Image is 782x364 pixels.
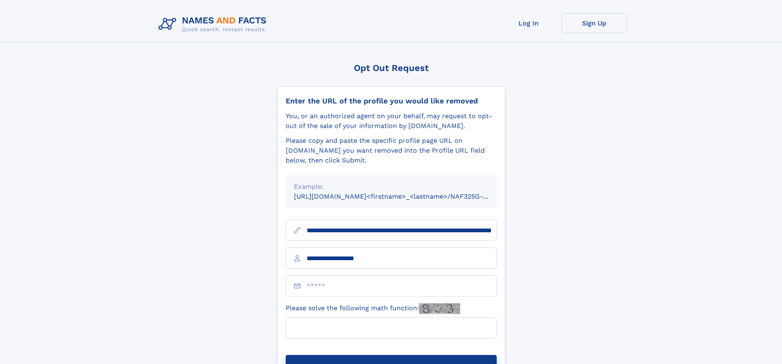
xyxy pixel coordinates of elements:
[562,13,627,33] a: Sign Up
[286,111,497,131] div: You, or an authorized agent on your behalf, may request to opt-out of the sale of your informatio...
[286,136,497,165] div: Please copy and paste the specific profile page URL on [DOMAIN_NAME] you want removed into the Pr...
[496,13,562,33] a: Log In
[277,63,505,73] div: Opt Out Request
[294,192,512,200] small: [URL][DOMAIN_NAME]<firstname>_<lastname>/NAF325G-xxxxxxxx
[155,13,273,35] img: Logo Names and Facts
[286,96,497,105] div: Enter the URL of the profile you would like removed
[294,182,488,192] div: Example:
[286,303,460,314] label: Please solve the following math function:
